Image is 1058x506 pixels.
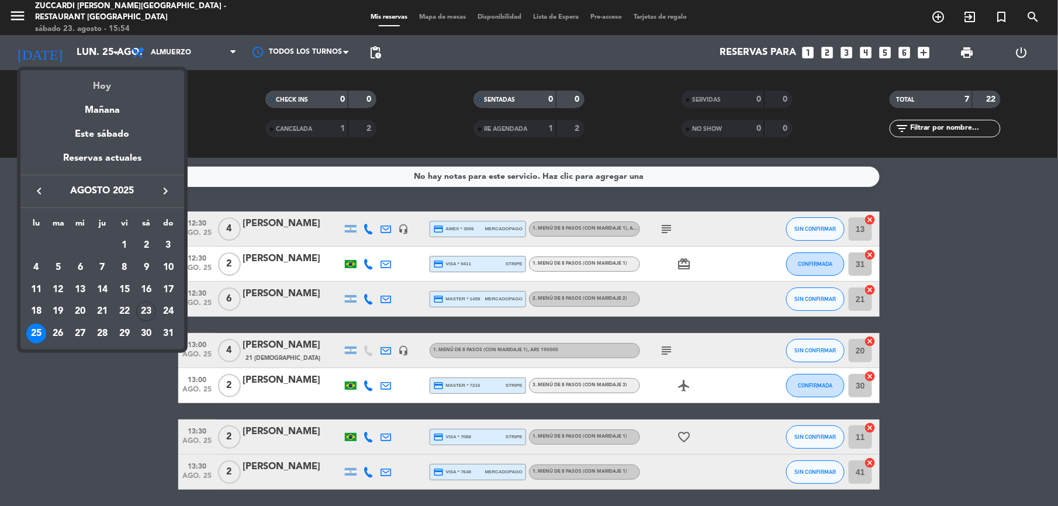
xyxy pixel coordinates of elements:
div: 23 [136,301,156,321]
div: 14 [92,280,112,300]
div: Reservas actuales [20,151,184,175]
div: 28 [92,324,112,344]
th: domingo [157,217,179,235]
td: 4 de agosto de 2025 [25,257,47,279]
button: keyboard_arrow_left [29,183,50,199]
div: 16 [136,280,156,300]
td: 18 de agosto de 2025 [25,300,47,323]
td: 24 de agosto de 2025 [157,300,179,323]
td: 25 de agosto de 2025 [25,323,47,345]
th: lunes [25,217,47,235]
div: 31 [158,324,178,344]
div: 18 [26,301,46,321]
div: 2 [136,235,156,255]
th: jueves [91,217,113,235]
td: 16 de agosto de 2025 [136,279,158,301]
td: 29 de agosto de 2025 [113,323,136,345]
div: 12 [49,280,68,300]
i: keyboard_arrow_right [158,184,172,198]
td: 17 de agosto de 2025 [157,279,179,301]
div: 9 [136,258,156,278]
div: 8 [115,258,134,278]
div: 5 [49,258,68,278]
td: 22 de agosto de 2025 [113,300,136,323]
div: 15 [115,280,134,300]
div: 7 [92,258,112,278]
div: 10 [158,258,178,278]
div: 1 [115,235,134,255]
div: 19 [49,301,68,321]
td: 1 de agosto de 2025 [113,234,136,257]
td: 19 de agosto de 2025 [47,300,70,323]
div: 29 [115,324,134,344]
div: 27 [70,324,90,344]
th: miércoles [69,217,91,235]
td: 26 de agosto de 2025 [47,323,70,345]
div: 30 [136,324,156,344]
td: 20 de agosto de 2025 [69,300,91,323]
td: 6 de agosto de 2025 [69,257,91,279]
td: 11 de agosto de 2025 [25,279,47,301]
td: 8 de agosto de 2025 [113,257,136,279]
td: 30 de agosto de 2025 [136,323,158,345]
div: 13 [70,280,90,300]
td: 14 de agosto de 2025 [91,279,113,301]
td: 13 de agosto de 2025 [69,279,91,301]
td: 27 de agosto de 2025 [69,323,91,345]
div: 17 [158,280,178,300]
div: 6 [70,258,90,278]
td: 15 de agosto de 2025 [113,279,136,301]
td: 21 de agosto de 2025 [91,300,113,323]
td: 3 de agosto de 2025 [157,234,179,257]
div: Hoy [20,70,184,94]
button: keyboard_arrow_right [155,183,176,199]
th: viernes [113,217,136,235]
span: agosto 2025 [50,183,155,199]
td: 2 de agosto de 2025 [136,234,158,257]
div: 11 [26,280,46,300]
div: 24 [158,301,178,321]
i: keyboard_arrow_left [32,184,46,198]
div: 21 [92,301,112,321]
td: 28 de agosto de 2025 [91,323,113,345]
div: Este sábado [20,118,184,151]
td: 31 de agosto de 2025 [157,323,179,345]
td: 7 de agosto de 2025 [91,257,113,279]
div: 22 [115,301,134,321]
div: 3 [158,235,178,255]
td: 12 de agosto de 2025 [47,279,70,301]
th: martes [47,217,70,235]
div: Mañana [20,94,184,118]
td: 10 de agosto de 2025 [157,257,179,279]
div: 26 [49,324,68,344]
th: sábado [136,217,158,235]
td: 9 de agosto de 2025 [136,257,158,279]
div: 4 [26,258,46,278]
div: 25 [26,324,46,344]
td: AGO. [25,234,113,257]
td: 5 de agosto de 2025 [47,257,70,279]
div: 20 [70,301,90,321]
td: 23 de agosto de 2025 [136,300,158,323]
